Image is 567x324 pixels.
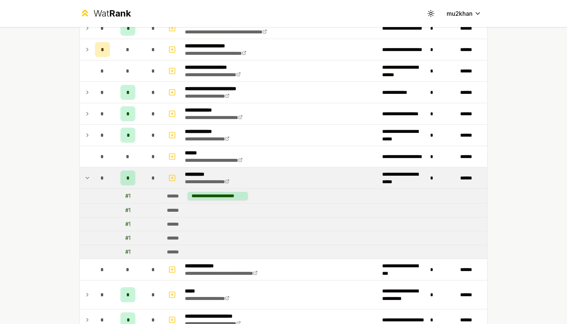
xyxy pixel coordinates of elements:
div: # 1 [125,220,130,228]
div: # 1 [125,248,130,256]
div: # 1 [125,192,130,200]
a: WatRank [79,8,131,20]
div: Wat [93,8,131,20]
button: mu2khan [441,7,487,20]
div: # 1 [125,206,130,214]
span: mu2khan [447,9,472,18]
div: # 1 [125,234,130,242]
span: Rank [109,8,131,19]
